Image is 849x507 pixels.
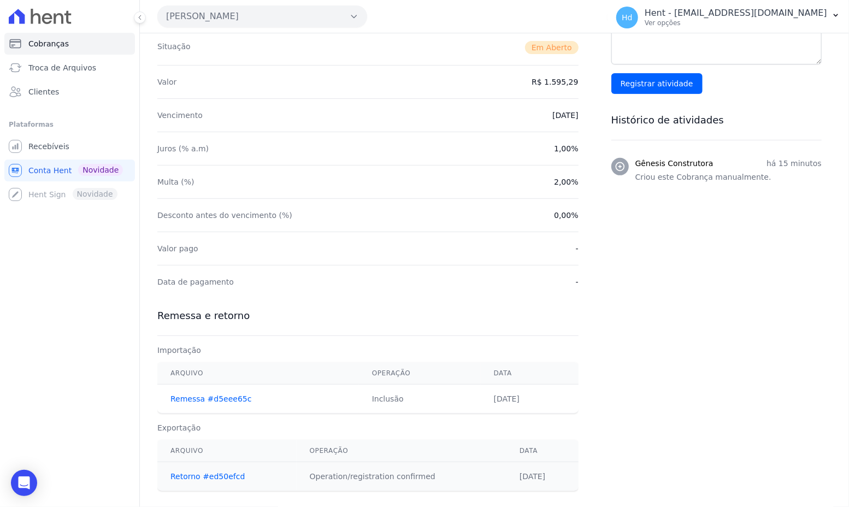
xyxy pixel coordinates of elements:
h3: Histórico de atividades [611,114,822,127]
div: Open Intercom Messenger [11,470,37,496]
a: Remessa #d5eee65c [170,394,251,403]
p: há 15 minutos [767,158,822,169]
a: Cobranças [4,33,135,55]
th: Data [506,440,579,462]
nav: Sidebar [9,33,131,205]
dt: Multa (%) [157,176,194,187]
span: Em Aberto [525,41,579,54]
h3: Remessa e retorno [157,309,579,322]
dt: Vencimento [157,110,203,121]
input: Registrar atividade [611,73,703,94]
span: Clientes [28,86,59,97]
dd: 2,00% [554,176,578,187]
th: Arquivo [157,440,297,462]
div: Exportação [157,422,579,433]
td: [DATE] [481,385,579,414]
a: Recebíveis [4,135,135,157]
h3: Gênesis Construtora [635,158,714,169]
dt: Juros (% a.m) [157,143,209,154]
span: Recebíveis [28,141,69,152]
a: Retorno #ed50efcd [170,472,245,481]
dt: Desconto antes do vencimento (%) [157,210,292,221]
button: [PERSON_NAME] [157,5,367,27]
td: [DATE] [506,462,579,491]
dd: R$ 1.595,29 [532,76,578,87]
td: Inclusão [359,385,481,414]
td: Operation/registration confirmed [297,462,506,491]
dd: - [576,276,579,287]
a: Conta Hent Novidade [4,160,135,181]
div: Importação [157,345,579,356]
dt: Valor [157,76,176,87]
th: Operação [359,362,481,385]
span: Troca de Arquivos [28,62,96,73]
dt: Data de pagamento [157,276,234,287]
dd: 1,00% [554,143,578,154]
button: Hd Hent - [EMAIL_ADDRESS][DOMAIN_NAME] Ver opções [608,2,849,33]
a: Clientes [4,81,135,103]
dd: - [576,243,579,254]
div: Plataformas [9,118,131,131]
span: Cobranças [28,38,69,49]
p: Hent - [EMAIL_ADDRESS][DOMAIN_NAME] [645,8,827,19]
p: Criou este Cobrança manualmente. [635,172,822,183]
p: Ver opções [645,19,827,27]
span: Conta Hent [28,165,72,176]
a: Troca de Arquivos [4,57,135,79]
th: Arquivo [157,362,359,385]
th: Operação [297,440,506,462]
dt: Situação [157,41,191,54]
th: Data [481,362,579,385]
span: Novidade [78,164,123,176]
span: Hd [622,14,632,21]
dt: Valor pago [157,243,198,254]
dd: 0,00% [554,210,578,221]
dd: [DATE] [552,110,578,121]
